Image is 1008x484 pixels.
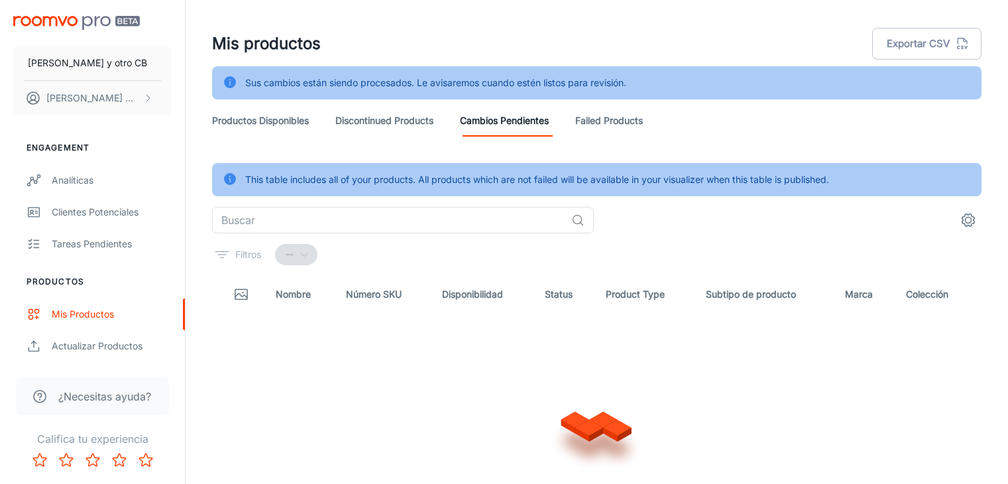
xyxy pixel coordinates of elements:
[245,167,829,192] div: This table includes all of your products. All products which are not failed will be available in ...
[106,447,133,473] button: Rate 4 star
[52,307,172,322] div: Mis productos
[265,276,335,313] th: Nombre
[212,105,309,137] a: Productos disponibles
[13,81,172,115] button: [PERSON_NAME] Nomada
[52,173,172,188] div: Analíticas
[431,276,534,313] th: Disponibilidad
[212,32,321,56] h1: Mis productos
[895,276,981,313] th: Colección
[11,431,174,447] p: Califica tu experiencia
[52,237,172,251] div: Tareas pendientes
[872,28,981,60] button: Exportar CSV
[460,105,549,137] a: Cambios pendientes
[534,276,595,313] th: Status
[834,276,895,313] th: Marca
[335,276,431,313] th: Número SKU
[46,91,140,105] p: [PERSON_NAME] Nomada
[13,16,140,30] img: Roomvo PRO Beta
[212,207,566,233] input: Buscar
[80,447,106,473] button: Rate 3 star
[53,447,80,473] button: Rate 2 star
[133,447,159,473] button: Rate 5 star
[52,205,172,219] div: Clientes potenciales
[233,286,249,302] svg: Thumbnail
[28,56,147,70] p: [PERSON_NAME] y otro CB
[695,276,834,313] th: Subtipo de producto
[13,46,172,80] button: [PERSON_NAME] y otro CB
[245,70,626,95] div: Sus cambios están siendo procesados. Le avisaremos cuando estén listos para revisión.
[58,389,151,404] span: ¿Necesitas ayuda?
[575,105,643,137] a: Failed Products
[335,105,433,137] a: Discontinued Products
[52,339,172,353] div: Actualizar productos
[595,276,695,313] th: Product Type
[955,207,981,233] button: settings
[27,447,53,473] button: Rate 1 star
